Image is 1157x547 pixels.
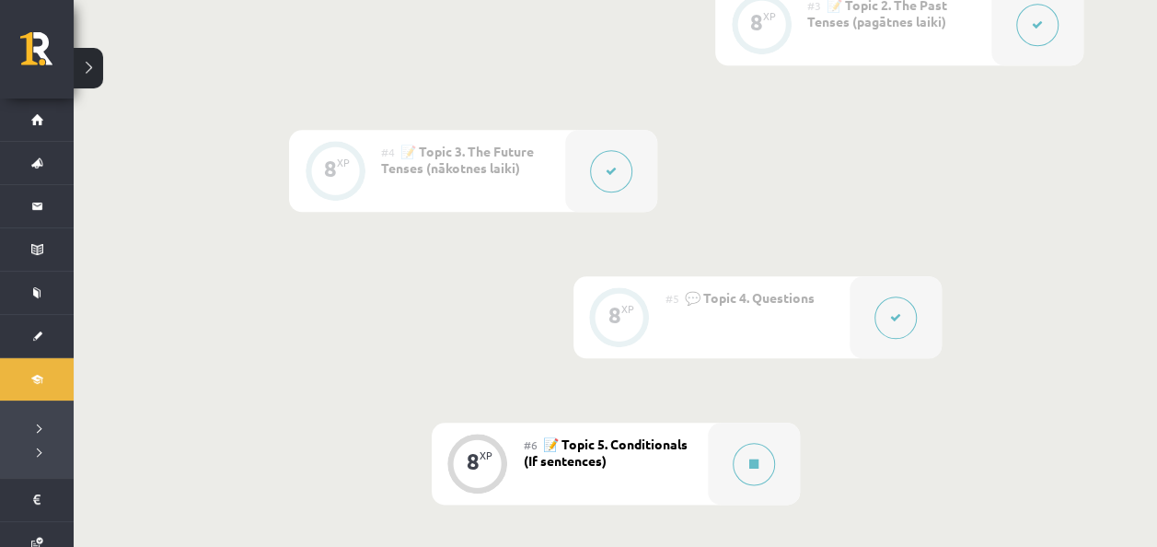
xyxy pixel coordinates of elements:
[524,437,538,452] span: #6
[608,307,621,323] div: 8
[324,160,337,177] div: 8
[524,436,688,469] span: 📝 Topic 5. Conditionals (If sentences)
[337,157,350,168] div: XP
[665,291,679,306] span: #5
[381,143,534,176] span: 📝 Topic 3. The Future Tenses (nākotnes laiki)
[750,14,763,30] div: 8
[685,289,815,306] span: 💬 Topic 4. Questions
[763,11,776,21] div: XP
[467,453,480,470] div: 8
[20,32,74,78] a: Rīgas 1. Tālmācības vidusskola
[621,304,634,314] div: XP
[480,450,492,460] div: XP
[381,145,395,159] span: #4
